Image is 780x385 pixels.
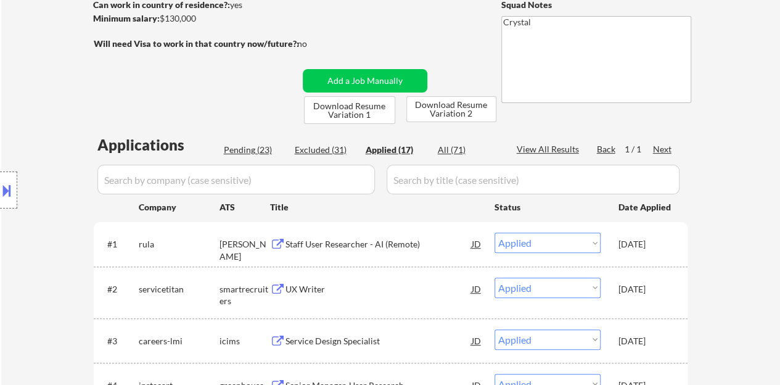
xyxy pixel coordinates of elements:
[625,143,653,155] div: 1 / 1
[93,13,160,23] strong: Minimum salary:
[285,238,472,250] div: Staff User Researcher - AI (Remote)
[220,201,270,213] div: ATS
[97,165,375,194] input: Search by company (case sensitive)
[220,238,270,262] div: [PERSON_NAME]
[107,335,129,347] div: #3
[224,144,285,156] div: Pending (23)
[653,143,673,155] div: Next
[618,238,673,250] div: [DATE]
[470,278,483,300] div: JD
[270,201,483,213] div: Title
[220,283,270,307] div: smartrecruiters
[295,144,356,156] div: Excluded (31)
[406,96,496,122] button: Download Resume Variation 2
[366,144,427,156] div: Applied (17)
[470,329,483,352] div: JD
[618,283,673,296] div: [DATE]
[517,143,583,155] div: View All Results
[495,196,601,218] div: Status
[438,144,499,156] div: All (71)
[94,38,299,49] strong: Will need Visa to work in that country now/future?:
[285,335,472,347] div: Service Design Specialist
[618,201,673,213] div: Date Applied
[304,96,395,124] button: Download Resume Variation 1
[139,335,220,347] div: careers-lmi
[618,335,673,347] div: [DATE]
[470,233,483,255] div: JD
[285,283,472,296] div: UX Writer
[220,335,270,347] div: icims
[303,69,427,93] button: Add a Job Manually
[597,143,617,155] div: Back
[297,38,332,50] div: no
[93,12,298,25] div: $130,000
[387,165,679,194] input: Search by title (case sensitive)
